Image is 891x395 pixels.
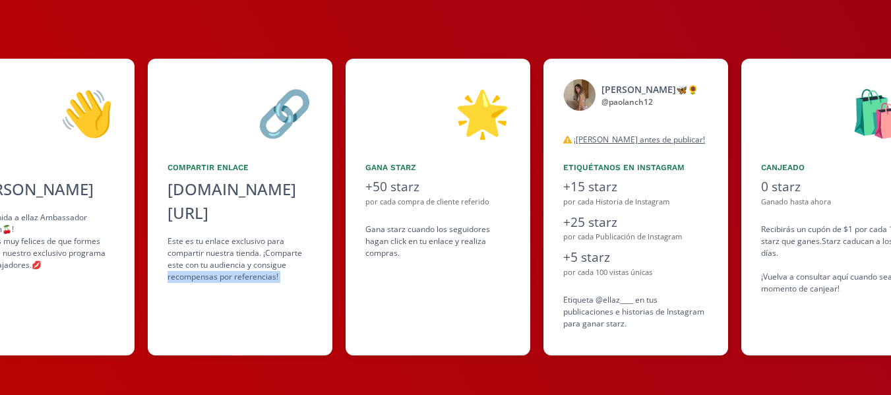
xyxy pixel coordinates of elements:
[574,134,705,145] u: ¡[PERSON_NAME] antes de publicar!
[168,235,313,283] div: Este es tu enlace exclusivo para compartir nuestra tienda. ¡Comparte este con tu audiencia y cons...
[365,177,510,197] div: +50 starz
[563,197,708,208] div: por cada Historia de Instagram
[563,231,708,243] div: por cada Publicación de Instagram
[365,78,510,146] div: 🌟
[601,82,698,96] div: [PERSON_NAME]🦋🌻
[563,294,708,330] div: Etiqueta @ellaz____ en tus publicaciones e historias de Instagram para ganar starz.
[563,248,708,267] div: +5 starz
[563,177,708,197] div: +15 starz
[563,213,708,232] div: +25 starz
[168,177,313,225] div: [DOMAIN_NAME][URL]
[168,162,313,173] div: Compartir Enlace
[365,162,510,173] div: Gana starz
[563,267,708,278] div: por cada 100 vistas únicas
[563,162,708,173] div: Etiquétanos en Instagram
[168,78,313,146] div: 🔗
[563,78,596,111] img: 463186579_1019144833281741_6471710766891350612_n.jpg
[365,224,510,259] div: Gana starz cuando los seguidores hagan click en tu enlace y realiza compras .
[601,96,698,108] div: @ paolanch12
[365,197,510,208] div: por cada compra de cliente referido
